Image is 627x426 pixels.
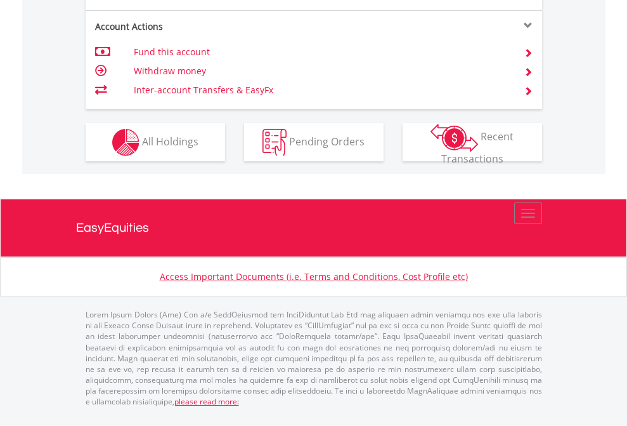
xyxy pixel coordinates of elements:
[289,134,365,148] span: Pending Orders
[134,81,508,100] td: Inter-account Transfers & EasyFx
[134,43,508,62] td: Fund this account
[430,124,478,152] img: transactions-zar-wht.png
[160,270,468,283] a: Access Important Documents (i.e. Terms and Conditions, Cost Profile etc)
[86,309,542,407] p: Lorem Ipsum Dolors (Ame) Con a/e SeddOeiusmod tem InciDiduntut Lab Etd mag aliquaen admin veniamq...
[403,123,542,161] button: Recent Transactions
[174,396,239,407] a: please read more:
[262,129,287,156] img: pending_instructions-wht.png
[142,134,198,148] span: All Holdings
[76,199,552,256] a: EasyEquities
[86,123,225,161] button: All Holdings
[86,20,314,33] div: Account Actions
[112,129,139,156] img: holdings-wht.png
[244,123,384,161] button: Pending Orders
[134,62,508,81] td: Withdraw money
